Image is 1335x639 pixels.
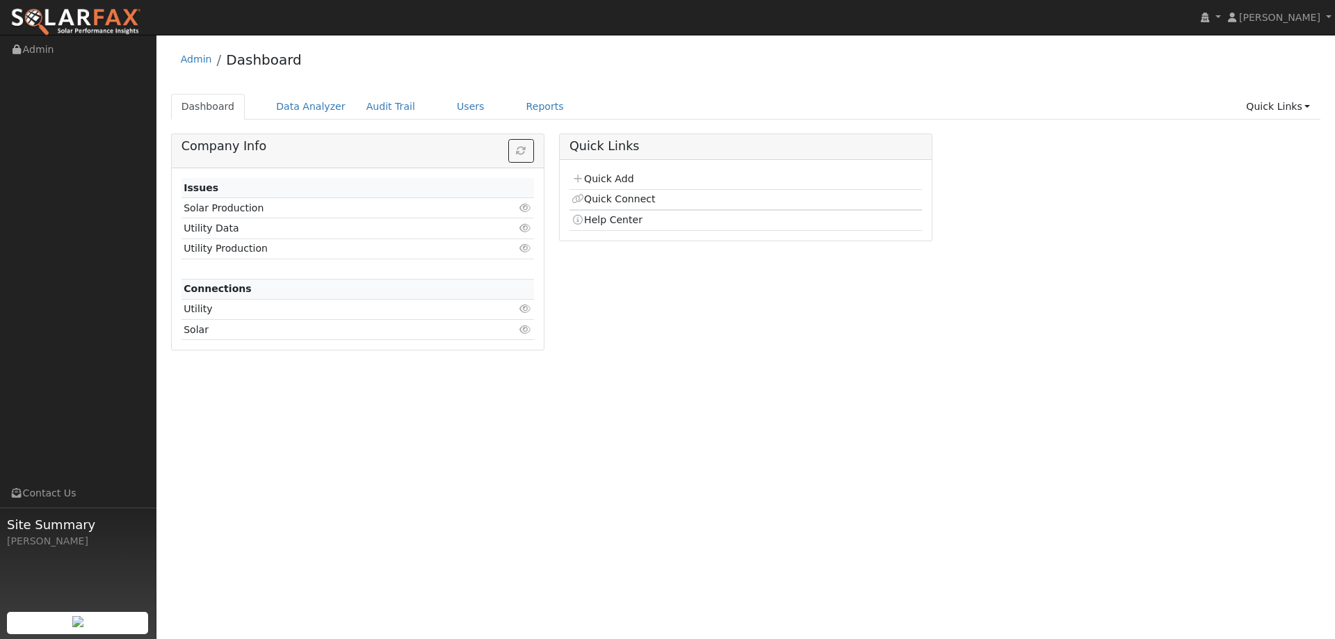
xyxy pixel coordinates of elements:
img: retrieve [72,616,83,627]
a: Dashboard [171,94,245,120]
a: Users [446,94,495,120]
strong: Issues [184,182,218,193]
a: Quick Add [572,173,633,184]
a: Dashboard [226,51,302,68]
a: Data Analyzer [266,94,356,120]
td: Solar Production [181,198,477,218]
a: Help Center [572,214,642,225]
i: Click to view [519,223,532,233]
i: Click to view [519,203,532,213]
i: Click to view [519,325,532,334]
span: [PERSON_NAME] [1239,12,1320,23]
i: Click to view [519,243,532,253]
a: Reports [516,94,574,120]
a: Admin [181,54,212,65]
a: Quick Links [1236,94,1320,120]
strong: Connections [184,283,252,294]
a: Quick Connect [572,193,655,204]
td: Utility [181,299,477,319]
td: Utility Production [181,238,477,259]
td: Utility Data [181,218,477,238]
td: Solar [181,320,477,340]
h5: Quick Links [569,139,922,154]
div: [PERSON_NAME] [7,534,149,549]
img: SolarFax [10,8,141,37]
h5: Company Info [181,139,534,154]
i: Click to view [519,304,532,314]
span: Site Summary [7,515,149,534]
a: Audit Trail [356,94,426,120]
